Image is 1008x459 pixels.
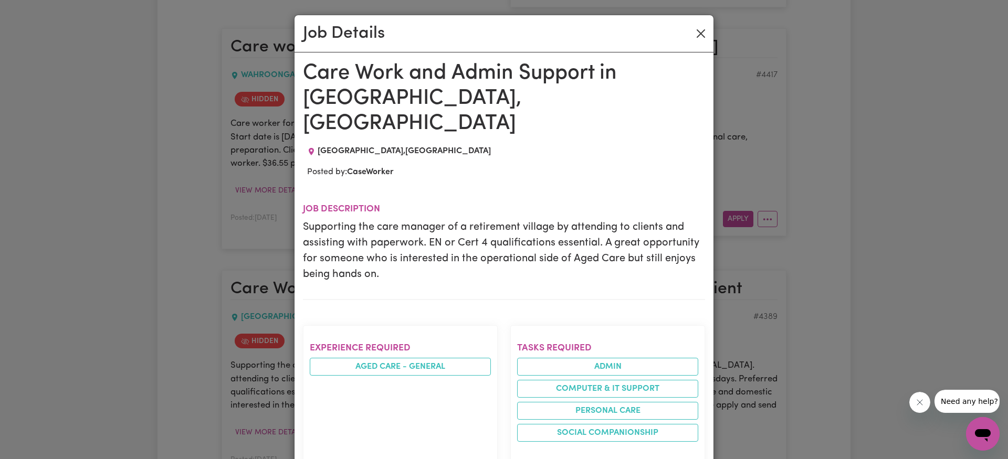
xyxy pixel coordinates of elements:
[303,204,705,215] h2: Job description
[517,424,698,442] li: Social companionship
[303,61,705,136] h1: Care Work and Admin Support in [GEOGRAPHIC_DATA], [GEOGRAPHIC_DATA]
[909,392,930,413] iframe: Close message
[310,358,491,376] li: Aged care - General
[303,219,705,282] p: Supporting the care manager of a retirement village by attending to clients and assisting with pa...
[303,145,495,157] div: Job location: HUNTERS HILL, New South Wales
[517,358,698,376] li: Admin
[307,168,394,176] span: Posted by:
[517,343,698,354] h2: Tasks required
[934,390,1000,413] iframe: Message from company
[692,25,709,42] button: Close
[517,380,698,398] li: Computer & IT Support
[517,402,698,420] li: Personal care
[966,417,1000,451] iframe: Button to launch messaging window
[347,168,394,176] b: CaseWorker
[318,147,491,155] span: [GEOGRAPHIC_DATA] , [GEOGRAPHIC_DATA]
[310,343,491,354] h2: Experience required
[303,24,385,44] h2: Job Details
